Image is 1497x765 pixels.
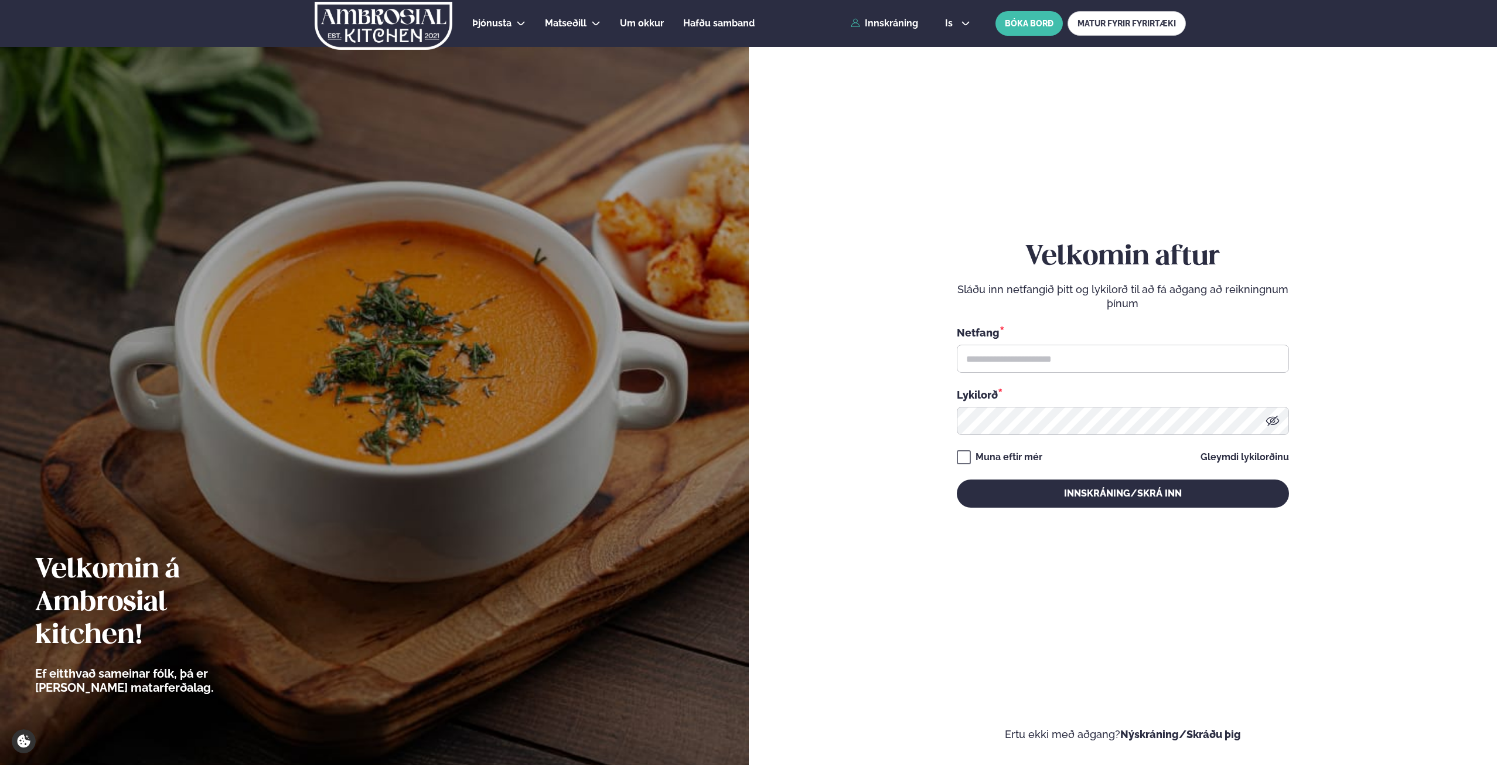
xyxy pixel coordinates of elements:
[957,480,1289,508] button: Innskráning/Skrá inn
[620,18,664,29] span: Um okkur
[313,2,453,50] img: logo
[1201,453,1289,462] a: Gleymdi lykilorðinu
[945,19,956,28] span: is
[35,554,278,652] h2: Velkomin á Ambrosial kitchen!
[1120,728,1241,740] a: Nýskráning/Skráðu þig
[12,729,36,753] a: Cookie settings
[620,16,664,30] a: Um okkur
[957,387,1289,402] div: Lykilorð
[957,241,1289,274] h2: Velkomin aftur
[784,727,1462,742] p: Ertu ekki með aðgang?
[472,16,511,30] a: Þjónusta
[35,667,278,695] p: Ef eitthvað sameinar fólk, þá er [PERSON_NAME] matarferðalag.
[957,325,1289,340] div: Netfang
[995,11,1063,36] button: BÓKA BORÐ
[545,16,586,30] a: Matseðill
[1068,11,1186,36] a: MATUR FYRIR FYRIRTÆKI
[851,18,918,29] a: Innskráning
[683,16,755,30] a: Hafðu samband
[545,18,586,29] span: Matseðill
[957,283,1289,311] p: Sláðu inn netfangið þitt og lykilorð til að fá aðgang að reikningnum þínum
[683,18,755,29] span: Hafðu samband
[472,18,511,29] span: Þjónusta
[936,19,980,28] button: is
